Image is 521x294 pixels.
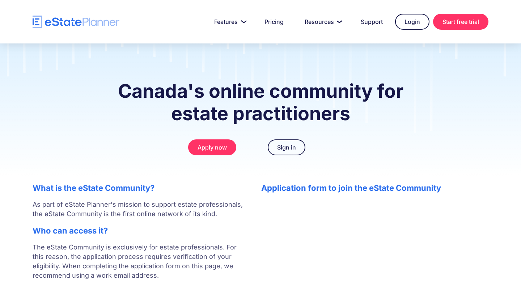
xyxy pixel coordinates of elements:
[33,226,247,235] h2: Who can access it?
[268,139,305,155] a: Sign in
[256,14,292,29] a: Pricing
[118,80,403,125] strong: Canada's online community for estate practitioners
[33,16,119,28] a: home
[433,14,488,30] a: Start free trial
[261,183,488,193] h2: Application form to join the eState Community
[33,200,247,219] p: As part of eState Planner's mission to support estate professionals, the eState Community is the ...
[395,14,429,30] a: Login
[33,183,247,193] h2: What is the eState Community?
[206,14,252,29] a: Features
[352,14,391,29] a: Support
[296,14,348,29] a: Resources
[188,139,236,155] a: Apply now
[33,243,247,290] p: The eState Community is exclusively for estate professionals. For this reason, the application pr...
